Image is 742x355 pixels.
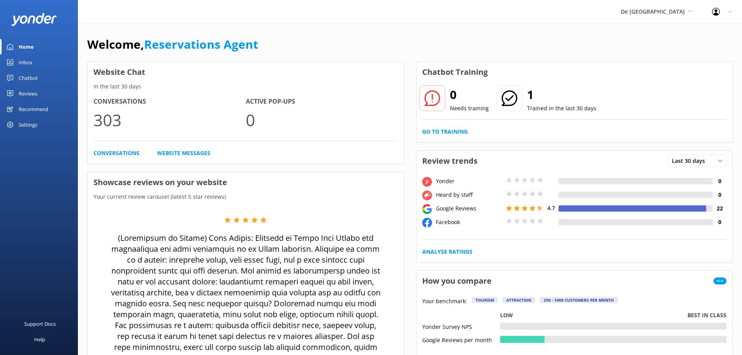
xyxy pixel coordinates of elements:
[434,218,504,226] div: Facebook
[88,193,404,201] p: Your current review carousel (latest 5 star reviews)
[19,86,37,101] div: Reviews
[416,62,493,82] h3: Chatbot Training
[621,8,685,15] span: De [GEOGRAPHIC_DATA]
[12,13,56,26] img: yonder-white-logo.png
[422,127,468,136] a: Go to Training
[87,35,258,54] h1: Welcome,
[434,177,504,185] div: Yonder
[246,107,398,133] p: 0
[93,97,246,107] h4: Conversations
[472,297,498,303] div: Tourism
[19,101,48,117] div: Recommend
[19,55,32,70] div: Inbox
[88,172,404,193] h3: Showcase reviews on your website
[157,149,210,157] a: Website Messages
[416,151,483,171] h3: Review trends
[93,107,246,133] p: 303
[88,82,404,91] p: In the last 30 days
[713,204,726,213] h4: 22
[713,218,726,226] h4: 0
[422,323,500,330] div: Yonder Survey NPS
[500,311,513,320] p: Low
[144,36,258,52] a: Reservations Agent
[19,70,38,86] div: Chatbot
[93,149,139,157] a: Conversations
[24,316,56,332] div: Support Docs
[672,157,710,165] span: Last 30 days
[713,191,726,199] h4: 0
[422,297,467,306] p: Your benchmark:
[713,177,726,185] h4: 0
[540,297,618,303] div: 250 - 1000 customers per month
[88,62,404,82] h3: Website Chat
[416,271,497,291] h3: How you compare
[450,104,489,113] p: Needs training
[434,191,504,199] div: Heard by staff
[19,39,34,55] div: Home
[422,247,472,256] a: Analyse Ratings
[502,297,535,303] div: Attraction
[527,104,596,113] p: Trained in the last 30 days
[19,117,37,132] div: Settings
[422,336,500,343] div: Google Reviews per month
[527,85,596,104] h2: 1
[34,332,45,347] div: Help
[547,204,555,212] span: 4.7
[687,311,726,320] p: Best in class
[434,204,504,213] div: Google Reviews
[246,97,398,107] h4: Active Pop-ups
[450,85,489,104] h2: 0
[714,277,726,284] span: New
